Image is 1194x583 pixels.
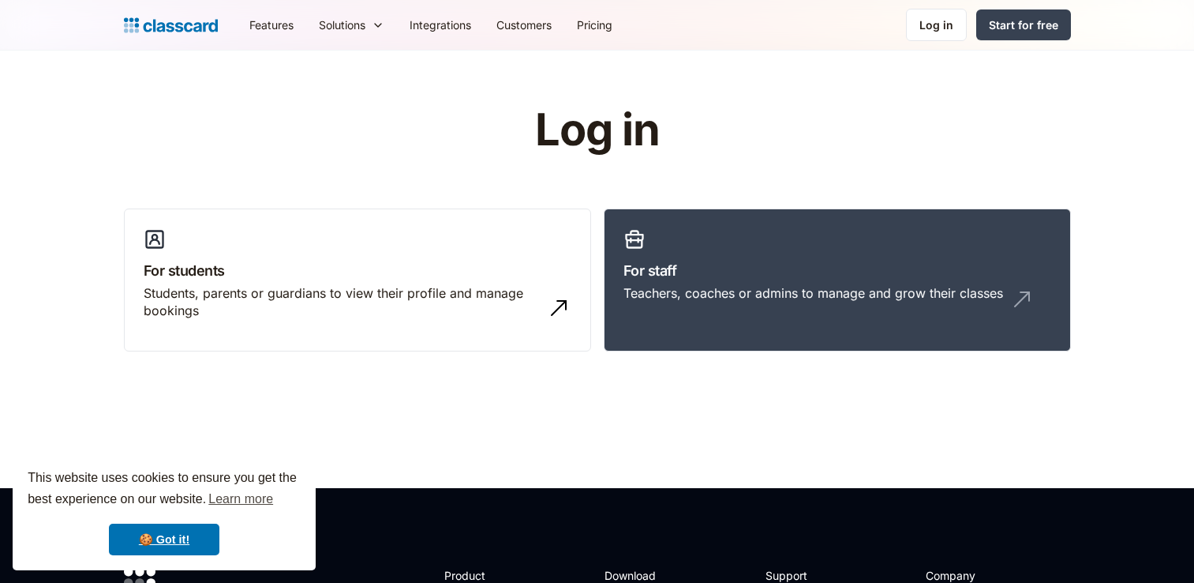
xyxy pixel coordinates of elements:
div: Log in [919,17,953,33]
h1: Log in [346,106,848,155]
h3: For staff [623,260,1051,281]
a: learn more about cookies [206,487,275,511]
a: dismiss cookie message [109,524,219,555]
span: This website uses cookies to ensure you get the best experience on our website. [28,468,301,511]
a: Customers [484,7,564,43]
a: Start for free [976,9,1071,40]
div: Students, parents or guardians to view their profile and manage bookings [144,284,540,320]
a: Features [237,7,306,43]
a: Integrations [397,7,484,43]
div: Start for free [989,17,1058,33]
div: Solutions [319,17,365,33]
div: Teachers, coaches or admins to manage and grow their classes [623,284,1003,302]
a: For studentsStudents, parents or guardians to view their profile and manage bookings [124,209,591,352]
h3: For students [144,260,571,281]
a: For staffTeachers, coaches or admins to manage and grow their classes [604,209,1071,352]
a: Pricing [564,7,625,43]
div: cookieconsent [13,453,316,570]
a: home [124,14,218,36]
a: Log in [906,9,967,41]
div: Solutions [306,7,397,43]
